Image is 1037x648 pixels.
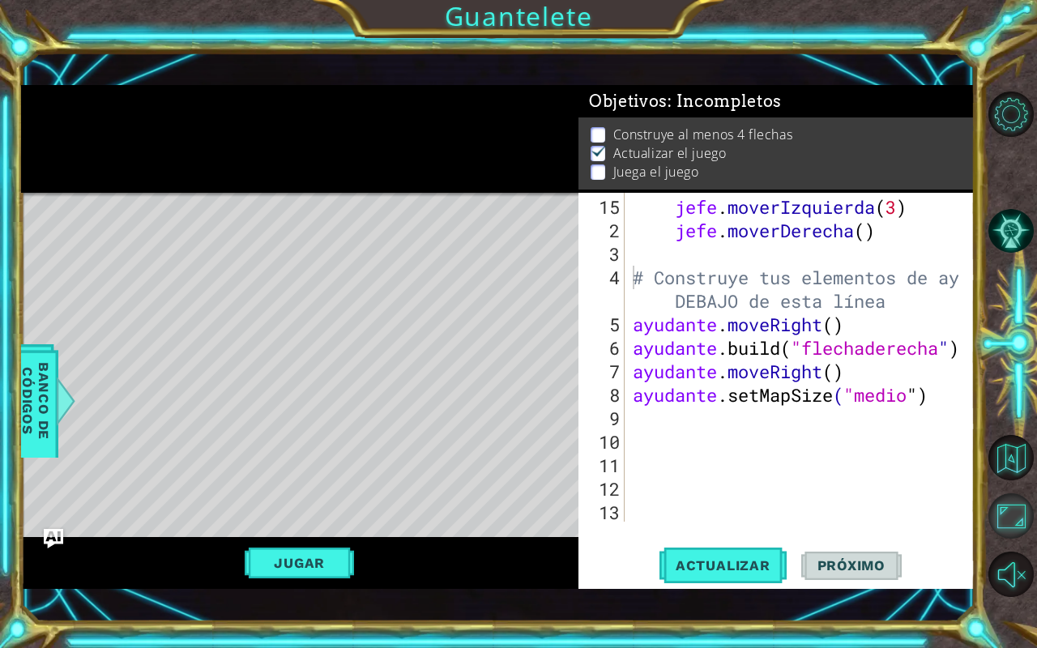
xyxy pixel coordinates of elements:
font: : Incompletos [668,92,782,111]
img: Marca de verificación para la casilla de verificación [591,144,607,157]
font: 12 [599,477,620,501]
button: Opciones de nivel [988,92,1034,137]
font: 5 [609,313,620,336]
button: Sugerencia de IA [988,208,1034,254]
button: Activar el silencio [988,552,1034,597]
font: 9 [609,407,620,430]
button: Volver al mapa [988,435,1034,480]
font: Jugar [274,555,325,571]
font: 10 [599,430,620,454]
font: Objetivos [589,92,668,111]
font: Juega el juego [613,163,699,181]
button: Pregúntale a la IA [44,529,63,548]
font: Banco de códigos [19,362,52,440]
font: 3 [609,242,620,266]
font: 2 [609,219,620,242]
font: Próximo [817,557,886,573]
font: 6 [609,336,620,360]
font: Actualizar [676,557,770,573]
font: 7 [609,360,620,383]
font: 15 [599,195,620,219]
a: Volver al mapa [990,428,1037,487]
font: Actualizar el juego [613,144,726,162]
font: 4 [609,266,620,289]
font: 13 [599,501,620,524]
button: Actualizar [659,546,787,586]
font: 8 [609,383,620,407]
button: Próximo [801,546,902,586]
button: Maximizar el navegador [988,493,1034,539]
font: Construye al menos 4 flechas [613,126,792,143]
font: 11 [599,454,620,477]
button: Jugar [245,548,354,578]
